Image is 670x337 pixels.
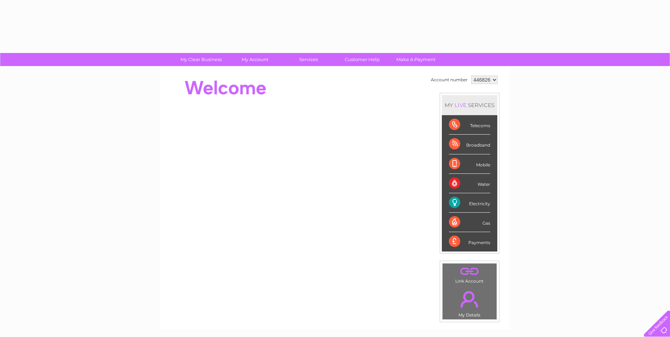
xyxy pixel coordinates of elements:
div: Payments [449,232,490,251]
a: . [444,287,495,312]
a: My Account [226,53,284,66]
div: Gas [449,213,490,232]
td: My Details [442,285,497,320]
td: Link Account [442,263,497,285]
div: Electricity [449,193,490,213]
a: . [444,265,495,278]
div: LIVE [453,102,468,108]
a: Make A Payment [387,53,445,66]
div: MY SERVICES [442,95,497,115]
div: Mobile [449,154,490,174]
div: Water [449,174,490,193]
a: My Clear Business [172,53,230,66]
a: Customer Help [333,53,391,66]
div: Broadband [449,135,490,154]
a: Services [279,53,338,66]
td: Account number [429,74,469,86]
div: Telecoms [449,115,490,135]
